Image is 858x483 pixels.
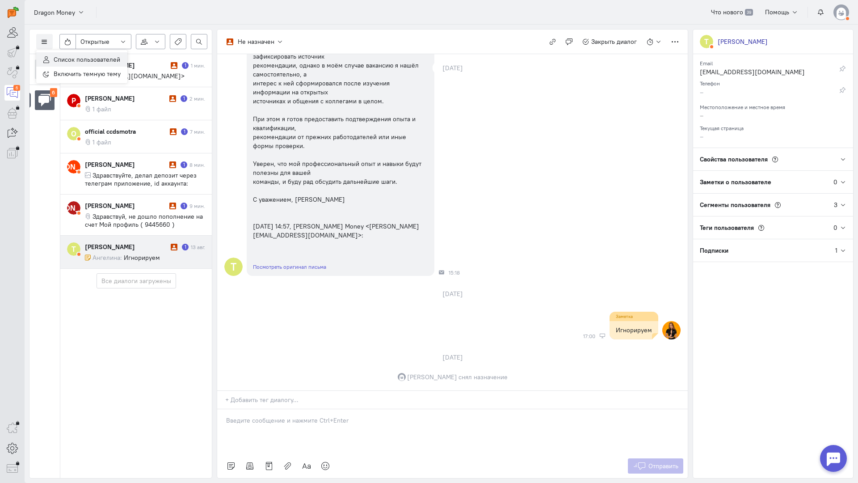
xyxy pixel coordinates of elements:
span: 17:00 [583,333,595,339]
div: Почта [439,270,444,275]
span: 1 файл [93,138,111,146]
text: Р [71,96,76,105]
div: 1 мин. [191,62,205,69]
div: Текущая страница [700,122,846,132]
div: [PERSON_NAME] [85,201,167,210]
small: Телефон [700,78,720,87]
div: 6 [13,85,20,91]
div: Есть неотвеченное сообщение пользователя [182,62,189,69]
span: 1 файл [93,105,111,113]
span: Dragon Money [34,8,75,17]
button: Отправить [628,458,684,474]
div: 9 мин. [189,202,205,210]
div: [EMAIL_ADDRESS][DOMAIN_NAME] [700,68,825,79]
div: [PERSON_NAME] [85,94,167,103]
text: Т [71,244,76,254]
p: Игнорируем [616,326,652,335]
div: [PERSON_NAME] [85,242,168,251]
div: [PERSON_NAME] [718,37,768,46]
button: Dragon Money [29,4,89,20]
button: Не назначен [222,34,288,49]
span: Отправить [648,462,678,470]
div: [PERSON_NAME] [85,160,167,169]
span: Здравствуй, не дошло пополнение на счет Мой профиль ( 9445660 ) [85,212,203,229]
div: 7 мин. [190,128,205,136]
span: 15:18 [449,270,460,276]
text: [PERSON_NAME] [44,162,103,171]
span: 39 [745,9,753,16]
i: Диалог не разобран [171,244,177,250]
a: Что нового 39 [706,4,757,20]
div: Здравствуйте! Благодарю за ответ. Понимаю, что вам важно зафиксировать источник рекомендации, одн... [253,25,428,240]
div: Заметка [610,312,658,321]
i: Диалог не разобран [170,128,177,135]
span: Чек.pdf < [URL][DOMAIN_NAME]> [85,72,185,80]
div: 3 [834,200,837,209]
button: Список пользователей [36,52,127,67]
button: Все диалоги загружены [97,273,176,288]
div: Есть неотвеченное сообщение пользователя [181,128,188,135]
a: Посмотреть оригинал письма [253,263,326,270]
span: Ангелина: [93,254,122,262]
button: Открытые [76,34,131,49]
div: 6 [50,88,58,97]
div: Есть неотвеченное сообщение пользователя [181,203,187,209]
div: Не назначен [238,37,274,46]
text: Т [704,37,709,46]
div: – [700,88,825,99]
span: Теги пользователя [700,224,754,232]
div: Веб-панель [600,333,605,339]
small: Email [700,58,713,67]
text: Т [231,260,236,273]
span: Список пользователей [54,55,120,64]
div: official ccdsmotra [85,127,168,136]
span: – [700,111,703,119]
div: Есть неотвеченное сообщение пользователя [182,244,189,250]
img: carrot-quest.svg [8,7,19,18]
div: Местоположение и местное время [700,101,846,111]
div: 1 [835,246,837,255]
img: default-v4.png [833,4,849,20]
div: [DATE] [433,351,473,364]
div: Подписки [693,239,835,262]
a: 6 [4,85,20,101]
i: Диалог не разобран [169,203,176,209]
span: Свойства пользователя [700,155,768,163]
text: O [71,129,76,138]
div: 13 авг. [191,243,205,251]
i: Диалог не разобран [169,161,176,168]
div: 0 [833,178,837,186]
text: [PERSON_NAME] [44,203,103,212]
div: 0 [833,223,837,232]
span: Здравствуйте, делал депозит через телеграм приложение, id аккаунта: 6767448 Депозит делал через D... [85,171,197,212]
button: Закрыть диалог [577,34,642,49]
div: [DATE] [433,61,473,74]
button: Помощь [760,4,803,20]
div: Есть неотвеченное сообщение пользователя [181,161,187,168]
span: Помощь [765,8,789,16]
span: [PERSON_NAME] [407,373,457,381]
div: Заметки о пользователе [693,171,833,193]
span: Включить темную тему [54,70,121,78]
span: Открытые [80,37,109,46]
button: Включить темную тему [36,67,127,81]
div: 2 мин. [189,95,205,102]
span: Сегменты пользователя [700,201,770,209]
div: [DATE] [433,288,473,300]
span: – [700,132,703,140]
i: Диалог не разобран [171,62,177,69]
div: 8 мин. [189,161,205,169]
i: Диалог не разобран [169,95,176,102]
span: Что нового [711,8,743,16]
span: снял назначение [458,373,508,381]
span: Игнорируем [124,254,160,262]
div: Есть неотвеченное сообщение пользователя [181,95,187,102]
span: Закрыть диалог [591,38,637,46]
